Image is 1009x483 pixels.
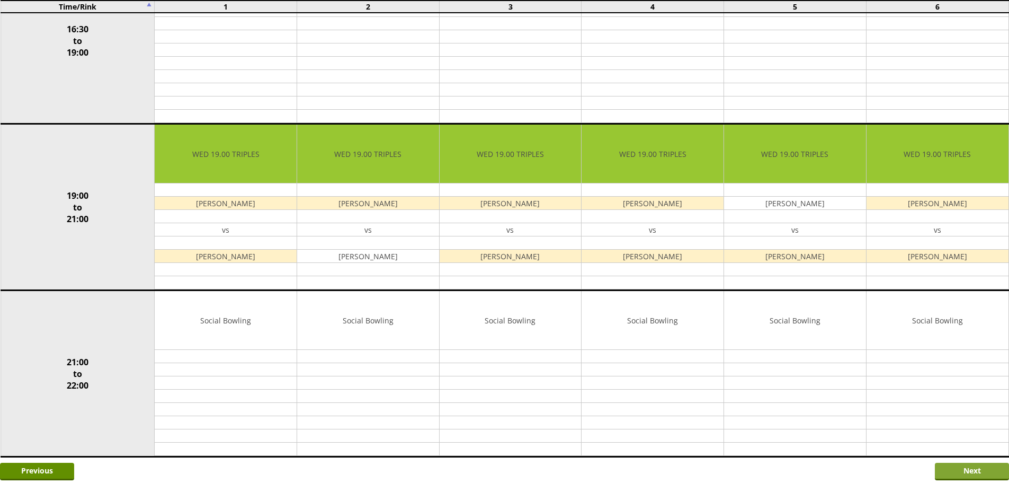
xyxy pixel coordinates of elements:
[440,291,582,350] td: Social Bowling
[724,250,866,263] td: [PERSON_NAME]
[439,1,582,13] td: 3
[440,125,582,183] td: WED 19.00 TRIPLES
[297,125,439,183] td: WED 19.00 TRIPLES
[440,223,582,236] td: vs
[935,463,1009,480] input: Next
[440,250,582,263] td: [PERSON_NAME]
[582,197,724,210] td: [PERSON_NAME]
[867,250,1008,263] td: [PERSON_NAME]
[582,1,724,13] td: 4
[155,223,297,236] td: vs
[867,223,1008,236] td: vs
[867,125,1008,183] td: WED 19.00 TRIPLES
[297,250,439,263] td: [PERSON_NAME]
[582,291,724,350] td: Social Bowling
[297,1,439,13] td: 2
[1,1,155,13] td: Time/Rink
[297,223,439,236] td: vs
[867,291,1008,350] td: Social Bowling
[1,124,155,291] td: 19:00 to 21:00
[724,291,866,350] td: Social Bowling
[724,223,866,236] td: vs
[155,197,297,210] td: [PERSON_NAME]
[440,197,582,210] td: [PERSON_NAME]
[582,125,724,183] td: WED 19.00 TRIPLES
[297,197,439,210] td: [PERSON_NAME]
[724,197,866,210] td: [PERSON_NAME]
[297,291,439,350] td: Social Bowling
[867,197,1008,210] td: [PERSON_NAME]
[724,1,867,13] td: 5
[155,250,297,263] td: [PERSON_NAME]
[724,125,866,183] td: WED 19.00 TRIPLES
[582,223,724,236] td: vs
[582,250,724,263] td: [PERSON_NAME]
[155,1,297,13] td: 1
[1,291,155,457] td: 21:00 to 22:00
[155,291,297,350] td: Social Bowling
[155,125,297,183] td: WED 19.00 TRIPLES
[866,1,1008,13] td: 6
